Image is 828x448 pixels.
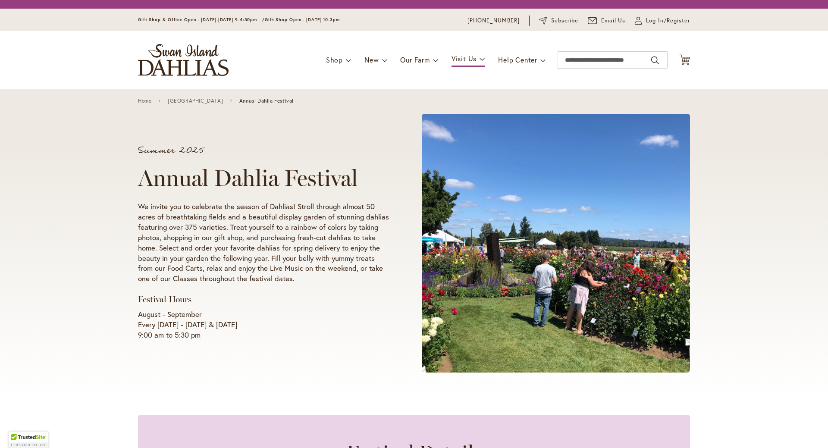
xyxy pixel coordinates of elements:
[138,201,389,284] p: We invite you to celebrate the season of Dahlias! Stroll through almost 50 acres of breathtaking ...
[651,53,659,67] button: Search
[138,309,389,340] p: August - September Every [DATE] - [DATE] & [DATE] 9:00 am to 5:30 pm
[265,17,340,22] span: Gift Shop Open - [DATE] 10-3pm
[551,16,578,25] span: Subscribe
[467,16,520,25] a: [PHONE_NUMBER]
[452,54,477,63] span: Visit Us
[635,16,690,25] a: Log In/Register
[239,98,294,104] span: Annual Dahlia Festival
[138,44,229,76] a: store logo
[168,98,223,104] a: [GEOGRAPHIC_DATA]
[364,55,379,64] span: New
[138,294,389,305] h3: Festival Hours
[400,55,430,64] span: Our Farm
[588,16,626,25] a: Email Us
[539,16,578,25] a: Subscribe
[138,146,389,155] p: Summer 2025
[646,16,690,25] span: Log In/Register
[326,55,343,64] span: Shop
[138,165,389,191] h1: Annual Dahlia Festival
[601,16,626,25] span: Email Us
[138,17,265,22] span: Gift Shop & Office Open - [DATE]-[DATE] 9-4:30pm /
[9,432,48,448] div: TrustedSite Certified
[498,55,537,64] span: Help Center
[138,98,151,104] a: Home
